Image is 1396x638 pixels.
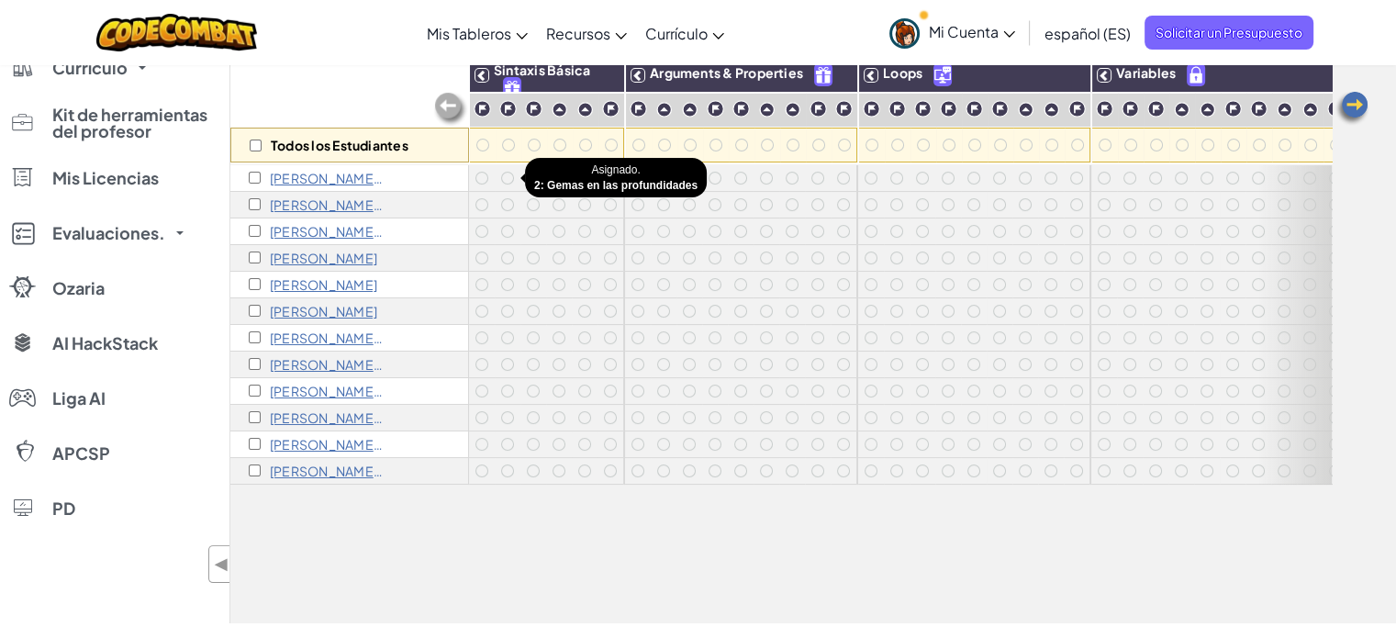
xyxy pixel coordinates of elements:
span: Sintaxis Básica [494,62,590,78]
img: IconChallengeLevel.svg [940,100,957,118]
strong: 2: Gemas en las profundidades [534,179,698,192]
img: IconPracticeLevel.svg [1018,102,1033,118]
img: IconChallengeLevel.svg [630,100,647,118]
p: Mateo M [270,277,377,292]
span: ◀ [214,551,229,577]
img: IconFreeLevelv2.svg [815,64,832,85]
img: IconFreeLevelv2.svg [504,78,520,99]
p: Dante n [270,330,385,345]
img: IconPracticeLevel.svg [552,102,567,118]
img: IconChallengeLevel.svg [810,100,827,118]
img: IconChallengeLevel.svg [1250,100,1268,118]
p: Dulce Maria Lance Arcos s [270,410,385,425]
p: Laureani Gonzalez z [270,437,385,452]
span: Kit de herramientas del profesor [52,106,218,140]
img: Arrow_Left.png [1334,90,1370,127]
span: Evaluaciones. [52,225,165,241]
p: Jeronimo Severiche Montes O [270,357,385,372]
span: Liga AI [52,390,106,407]
a: Solicitar un Presupuesto [1145,16,1313,50]
a: Currículo [636,8,733,58]
img: IconChallengeLevel.svg [888,100,906,118]
img: IconChallengeLevel.svg [966,100,983,118]
img: IconUnlockWithCall.svg [934,64,951,85]
a: Recursos [537,8,636,58]
p: Antonella Delgado Ramos A [270,197,385,212]
img: IconChallengeLevel.svg [732,100,750,118]
img: IconChallengeLevel.svg [707,100,724,118]
span: Variables [1116,64,1176,81]
p: Salma Lucia Hernández Espinsa A [270,224,385,239]
img: IconPracticeLevel.svg [682,102,698,118]
img: IconChallengeLevel.svg [499,100,517,118]
span: Mis Tableros [427,24,511,43]
span: Loops [883,64,922,81]
img: CodeCombat logo [96,14,257,51]
img: IconChallengeLevel.svg [835,100,853,118]
a: Mis Tableros [418,8,537,58]
img: IconPracticeLevel.svg [1277,102,1292,118]
img: IconChallengeLevel.svg [1122,100,1139,118]
img: IconChallengeLevel.svg [914,100,932,118]
img: IconPracticeLevel.svg [1044,102,1059,118]
img: IconChallengeLevel.svg [474,100,491,118]
img: IconChallengeLevel.svg [602,100,620,118]
img: IconPracticeLevel.svg [759,102,775,118]
img: IconChallengeLevel.svg [863,100,880,118]
span: Arguments & Properties [650,64,803,81]
span: Currículo [52,60,128,76]
img: Arrow_Left_Inactive.png [432,91,469,128]
div: Asignado. [525,158,707,197]
a: Mi Cuenta [880,4,1024,62]
span: Recursos [546,24,610,43]
span: Currículo [645,24,708,43]
img: IconChallengeLevel.svg [991,100,1009,118]
span: Ozaria [52,280,105,297]
img: IconChallengeLevel.svg [1224,100,1242,118]
img: IconChallengeLevel.svg [525,100,542,118]
img: IconChallengeLevel.svg [1327,100,1345,118]
img: IconPracticeLevel.svg [656,102,672,118]
span: español (ES) [1044,24,1131,43]
img: IconPaidLevel.svg [1188,64,1204,85]
span: Mi Cuenta [929,22,1015,41]
p: Tomas 971741 z [270,464,385,478]
p: Alvis Benitez [270,251,377,265]
img: IconPracticeLevel.svg [1174,102,1189,118]
img: IconPracticeLevel.svg [785,102,800,118]
a: español (ES) [1035,8,1140,58]
p: Martin E96657664 2 [270,171,385,185]
p: Samuel M [270,304,377,319]
img: avatar [889,18,920,49]
p: Todos los Estudiantes [271,138,408,152]
span: AI HackStack [52,335,158,352]
img: IconChallengeLevel.svg [1147,100,1165,118]
img: IconPracticeLevel.svg [577,102,593,118]
span: Mis Licencias [52,170,159,186]
img: IconPracticeLevel.svg [1302,102,1318,118]
img: IconChallengeLevel.svg [1096,100,1113,118]
img: IconChallengeLevel.svg [1068,100,1086,118]
p: Matias Barreto O [270,384,385,398]
img: IconPracticeLevel.svg [1200,102,1215,118]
